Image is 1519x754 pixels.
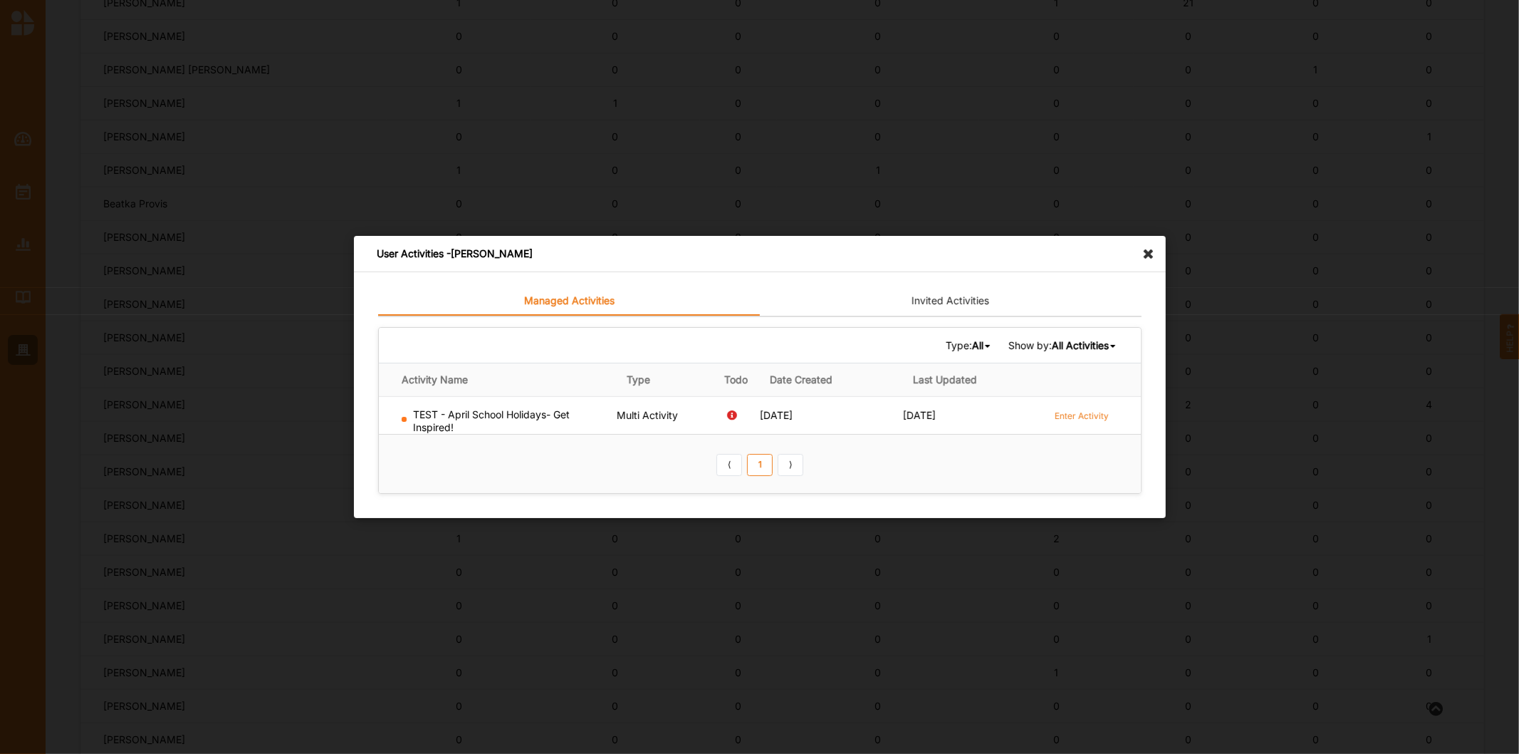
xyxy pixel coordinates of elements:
[760,363,903,396] th: Date Created
[1055,408,1109,422] a: Enter Activity
[1008,339,1117,351] span: Show by:
[1055,410,1109,422] label: Enter Activity
[712,363,760,396] th: Todo
[354,236,1166,272] div: User Activities - [PERSON_NAME]
[902,409,935,421] span: [DATE]
[378,287,760,316] a: Managed Activities
[945,339,992,351] span: Type:
[971,339,983,351] b: All
[902,363,1045,396] th: Last Updated
[760,409,793,421] span: [DATE]
[617,409,678,421] span: Multi Activity
[747,453,773,476] a: 1
[379,363,617,396] th: Activity Name
[778,453,803,476] a: Next item
[1051,339,1108,351] b: All Activities
[714,452,805,476] div: Pagination Navigation
[402,408,611,434] div: TEST - April School Holidays- Get Inspired!
[716,453,742,476] a: Previous item
[760,287,1142,316] a: Invited Activities
[617,363,712,396] th: Type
